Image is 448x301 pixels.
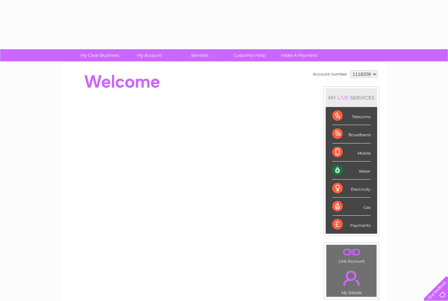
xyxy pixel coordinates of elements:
[332,216,371,233] div: Payments
[328,267,375,290] a: .
[332,125,371,143] div: Broadband
[332,161,371,180] div: Water
[332,198,371,216] div: Gas
[222,49,276,61] a: Customer Help
[326,88,377,107] div: MY SERVICES
[332,180,371,198] div: Electricity
[332,107,371,125] div: Telecoms
[123,49,177,61] a: My Account
[73,49,127,61] a: My Clear Business
[326,245,377,265] td: Link Account
[173,49,227,61] a: Services
[326,265,377,297] td: My Details
[272,49,326,61] a: Make A Payment
[328,247,375,258] a: .
[336,95,350,101] div: LIVE
[311,69,349,80] td: Account number
[332,143,371,161] div: Mobile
